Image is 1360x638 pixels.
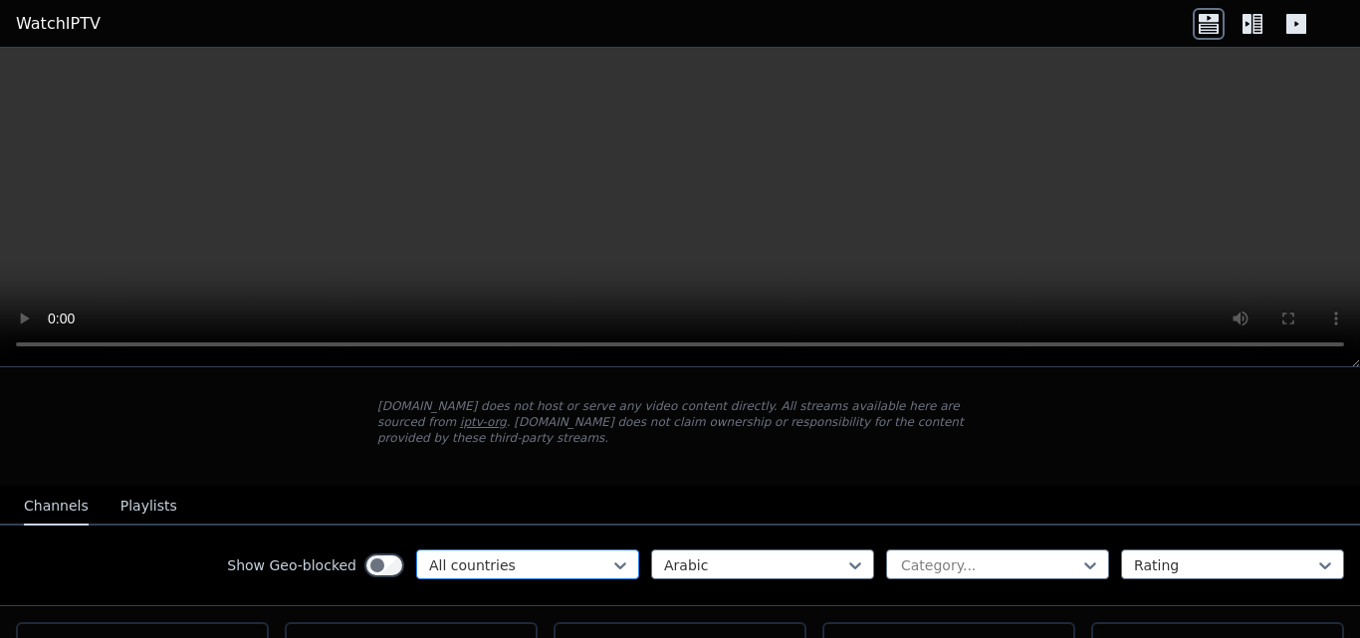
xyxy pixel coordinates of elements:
[377,398,983,446] p: [DOMAIN_NAME] does not host or serve any video content directly. All streams available here are s...
[227,555,356,575] label: Show Geo-blocked
[120,488,177,526] button: Playlists
[24,488,89,526] button: Channels
[16,12,101,36] a: WatchIPTV
[460,415,507,429] a: iptv-org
